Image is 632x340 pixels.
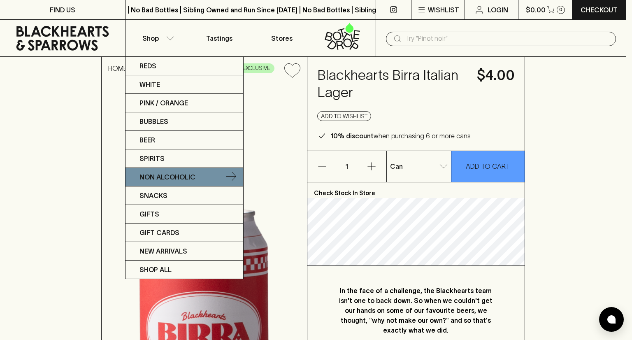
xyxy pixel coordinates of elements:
[125,205,243,224] a: Gifts
[139,228,179,238] p: Gift Cards
[139,61,156,71] p: Reds
[125,224,243,242] a: Gift Cards
[139,154,165,163] p: Spirits
[125,131,243,149] a: Beer
[139,98,188,108] p: Pink / Orange
[139,79,160,89] p: White
[139,209,159,219] p: Gifts
[139,191,167,200] p: Snacks
[125,112,243,131] a: Bubbles
[125,149,243,168] a: Spirits
[125,186,243,205] a: Snacks
[125,242,243,261] a: New Arrivals
[139,116,168,126] p: Bubbles
[139,265,172,275] p: SHOP ALL
[139,172,195,182] p: Non Alcoholic
[139,246,187,256] p: New Arrivals
[125,57,243,75] a: Reds
[125,168,243,186] a: Non Alcoholic
[125,94,243,112] a: Pink / Orange
[125,261,243,279] a: SHOP ALL
[139,135,155,145] p: Beer
[125,75,243,94] a: White
[607,315,616,324] img: bubble-icon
